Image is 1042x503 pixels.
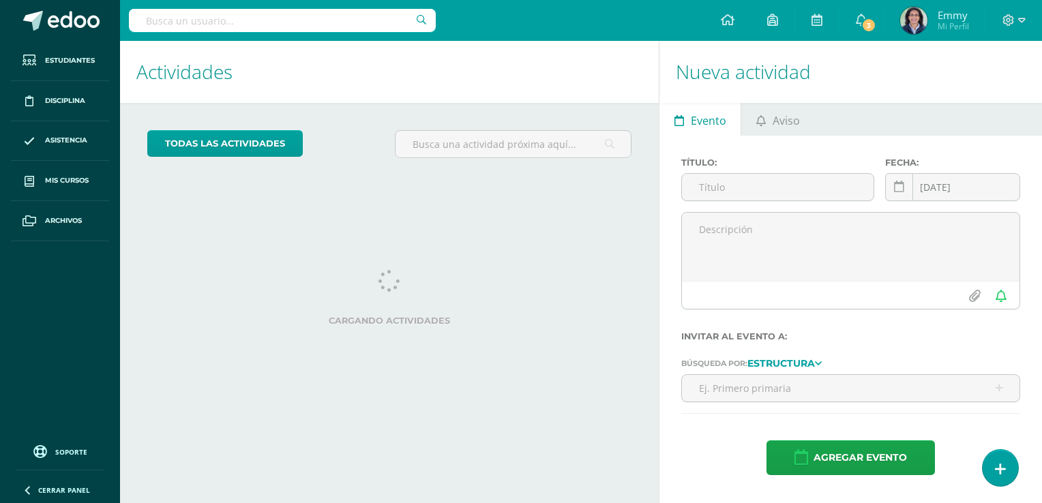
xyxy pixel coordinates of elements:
[136,41,642,103] h1: Actividades
[38,485,90,495] span: Cerrar panel
[691,104,726,137] span: Evento
[396,131,631,157] input: Busca una actividad próxima aquí...
[938,8,969,22] span: Emmy
[45,55,95,66] span: Estudiantes
[766,440,935,475] button: Agregar evento
[747,357,815,369] strong: Estructura
[773,104,800,137] span: Aviso
[814,441,907,474] span: Agregar evento
[11,201,109,241] a: Archivos
[45,215,82,226] span: Archivos
[886,174,1019,200] input: Fecha de entrega
[659,103,741,136] a: Evento
[681,359,747,368] span: Búsqueda por:
[11,81,109,121] a: Disciplina
[682,174,874,200] input: Título
[55,447,87,457] span: Soporte
[938,20,969,32] span: Mi Perfil
[16,442,104,460] a: Soporte
[45,135,87,146] span: Asistencia
[129,9,436,32] input: Busca un usuario...
[681,331,1020,341] label: Invitar al evento a:
[11,161,109,201] a: Mis cursos
[676,41,1026,103] h1: Nueva actividad
[681,157,874,168] label: Título:
[885,157,1020,168] label: Fecha:
[741,103,814,136] a: Aviso
[45,175,89,186] span: Mis cursos
[11,41,109,81] a: Estudiantes
[147,316,631,326] label: Cargando actividades
[682,375,1019,401] input: Ej. Primero primaria
[11,121,109,162] a: Asistencia
[45,95,85,106] span: Disciplina
[900,7,927,34] img: 929bedaf265c699706e21c4c0cba74d6.png
[861,18,876,33] span: 3
[147,130,303,157] a: todas las Actividades
[747,358,822,367] a: Estructura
